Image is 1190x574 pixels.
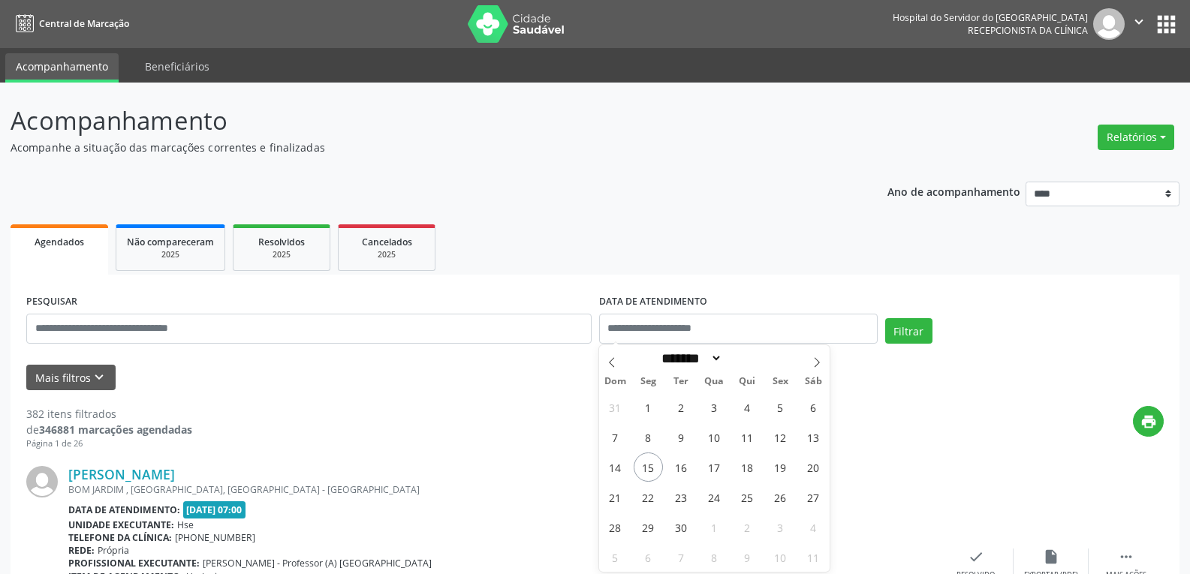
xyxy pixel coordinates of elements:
span: Setembro 10, 2025 [700,422,729,452]
span: Outubro 4, 2025 [799,512,828,542]
span: [PHONE_NUMBER] [175,531,255,544]
strong: 346881 marcações agendadas [39,422,192,437]
a: [PERSON_NAME] [68,466,175,482]
i: insert_drive_file [1043,548,1059,565]
p: Acompanhamento [11,102,829,140]
label: PESQUISAR [26,290,77,314]
span: Setembro 13, 2025 [799,422,828,452]
button: apps [1153,11,1179,38]
b: Profissional executante: [68,557,200,569]
p: Acompanhe a situação das marcações correntes e finalizadas [11,140,829,155]
a: Beneficiários [134,53,220,80]
div: 2025 [244,249,319,260]
span: Outubro 2, 2025 [733,512,762,542]
span: Qui [731,377,764,386]
i:  [1118,548,1134,565]
button: Mais filtroskeyboard_arrow_down [26,365,116,391]
span: Setembro 5, 2025 [766,392,795,422]
span: Outubro 11, 2025 [799,542,828,572]
div: Hospital do Servidor do [GEOGRAPHIC_DATA] [893,11,1088,24]
span: Outubro 5, 2025 [601,542,630,572]
span: Cancelados [362,236,412,248]
span: Setembro 25, 2025 [733,482,762,512]
span: Setembro 16, 2025 [667,452,696,482]
span: Setembro 2, 2025 [667,392,696,422]
span: Setembro 17, 2025 [700,452,729,482]
div: 2025 [349,249,424,260]
div: 2025 [127,249,214,260]
b: Rede: [68,544,95,557]
i:  [1131,14,1147,30]
span: Outubro 1, 2025 [700,512,729,542]
span: Setembro 19, 2025 [766,452,795,482]
input: Year [722,350,772,366]
button:  [1125,8,1153,40]
span: [DATE] 07:00 [183,501,246,518]
span: Setembro 22, 2025 [634,482,663,512]
span: Setembro 6, 2025 [799,392,828,422]
label: DATA DE ATENDIMENTO [599,290,707,314]
span: Central de Marcação [39,17,129,30]
span: Setembro 23, 2025 [667,482,696,512]
span: Setembro 18, 2025 [733,452,762,482]
span: Setembro 30, 2025 [667,512,696,542]
span: Setembro 8, 2025 [634,422,663,452]
div: Página 1 de 26 [26,437,192,450]
span: Setembro 21, 2025 [601,482,630,512]
span: Setembro 14, 2025 [601,452,630,482]
i: keyboard_arrow_down [91,369,107,386]
span: Setembro 15, 2025 [634,452,663,482]
span: Agosto 31, 2025 [601,392,630,422]
span: [PERSON_NAME] - Professor (A) [GEOGRAPHIC_DATA] [203,557,432,569]
span: Outubro 3, 2025 [766,512,795,542]
span: Outubro 10, 2025 [766,542,795,572]
button: print [1133,406,1164,437]
span: Hse [177,518,194,531]
span: Seg [631,377,664,386]
span: Dom [599,377,632,386]
span: Não compareceram [127,236,214,248]
b: Data de atendimento: [68,503,180,516]
span: Setembro 24, 2025 [700,482,729,512]
span: Setembro 7, 2025 [601,422,630,452]
span: Outubro 9, 2025 [733,542,762,572]
span: Setembro 1, 2025 [634,392,663,422]
span: Ter [664,377,697,386]
select: Month [657,350,723,366]
span: Setembro 20, 2025 [799,452,828,482]
span: Recepcionista da clínica [968,24,1088,37]
div: BOM JARDIM , [GEOGRAPHIC_DATA], [GEOGRAPHIC_DATA] - [GEOGRAPHIC_DATA] [68,483,938,496]
span: Setembro 27, 2025 [799,482,828,512]
span: Sáb [797,377,830,386]
span: Setembro 4, 2025 [733,392,762,422]
a: Central de Marcação [11,11,129,36]
b: Unidade executante: [68,518,174,531]
a: Acompanhamento [5,53,119,83]
span: Resolvidos [258,236,305,248]
div: de [26,422,192,437]
span: Setembro 29, 2025 [634,512,663,542]
span: Outubro 8, 2025 [700,542,729,572]
i: check [968,548,984,565]
div: 382 itens filtrados [26,406,192,422]
span: Agendados [35,236,84,248]
span: Outubro 6, 2025 [634,542,663,572]
span: Setembro 9, 2025 [667,422,696,452]
span: Qua [697,377,731,386]
button: Filtrar [885,318,932,344]
span: Outubro 7, 2025 [667,542,696,572]
p: Ano de acompanhamento [887,182,1020,200]
span: Setembro 28, 2025 [601,512,630,542]
img: img [1093,8,1125,40]
span: Setembro 26, 2025 [766,482,795,512]
span: Própria [98,544,129,557]
span: Setembro 11, 2025 [733,422,762,452]
img: img [26,466,58,497]
span: Setembro 12, 2025 [766,422,795,452]
i: print [1140,413,1157,430]
span: Sex [764,377,797,386]
span: Setembro 3, 2025 [700,392,729,422]
b: Telefone da clínica: [68,531,172,544]
button: Relatórios [1098,125,1174,150]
